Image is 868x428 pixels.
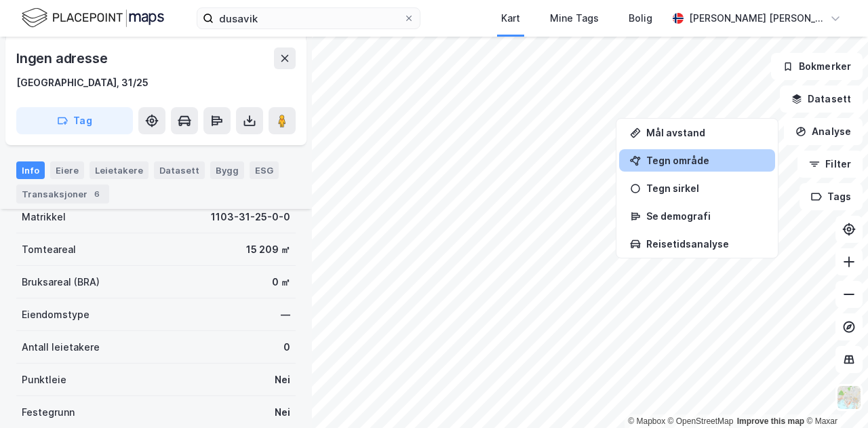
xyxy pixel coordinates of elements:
[629,10,652,26] div: Bolig
[50,161,84,179] div: Eiere
[737,416,804,426] a: Improve this map
[780,85,863,113] button: Datasett
[646,155,764,166] div: Tegn område
[90,161,149,179] div: Leietakere
[22,404,75,421] div: Festegrunn
[275,372,290,388] div: Nei
[800,363,868,428] div: Kontrollprogram for chat
[16,184,109,203] div: Transaksjoner
[283,339,290,355] div: 0
[90,187,104,201] div: 6
[16,75,149,91] div: [GEOGRAPHIC_DATA], 31/25
[800,183,863,210] button: Tags
[797,151,863,178] button: Filter
[22,274,100,290] div: Bruksareal (BRA)
[22,307,90,323] div: Eiendomstype
[22,209,66,225] div: Matrikkel
[22,6,164,30] img: logo.f888ab2527a4732fd821a326f86c7f29.svg
[646,238,764,250] div: Reisetidsanalyse
[501,10,520,26] div: Kart
[22,339,100,355] div: Antall leietakere
[281,307,290,323] div: —
[22,372,66,388] div: Punktleie
[16,161,45,179] div: Info
[668,416,734,426] a: OpenStreetMap
[22,241,76,258] div: Tomteareal
[16,107,133,134] button: Tag
[800,363,868,428] iframe: Chat Widget
[16,47,110,69] div: Ingen adresse
[646,210,764,222] div: Se demografi
[210,161,244,179] div: Bygg
[214,8,403,28] input: Søk på adresse, matrikkel, gårdeiere, leietakere eller personer
[272,274,290,290] div: 0 ㎡
[154,161,205,179] div: Datasett
[211,209,290,225] div: 1103-31-25-0-0
[250,161,279,179] div: ESG
[784,118,863,145] button: Analyse
[689,10,825,26] div: [PERSON_NAME] [PERSON_NAME]
[646,127,764,138] div: Mål avstand
[246,241,290,258] div: 15 209 ㎡
[646,182,764,194] div: Tegn sirkel
[628,416,665,426] a: Mapbox
[275,404,290,421] div: Nei
[771,53,863,80] button: Bokmerker
[550,10,599,26] div: Mine Tags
